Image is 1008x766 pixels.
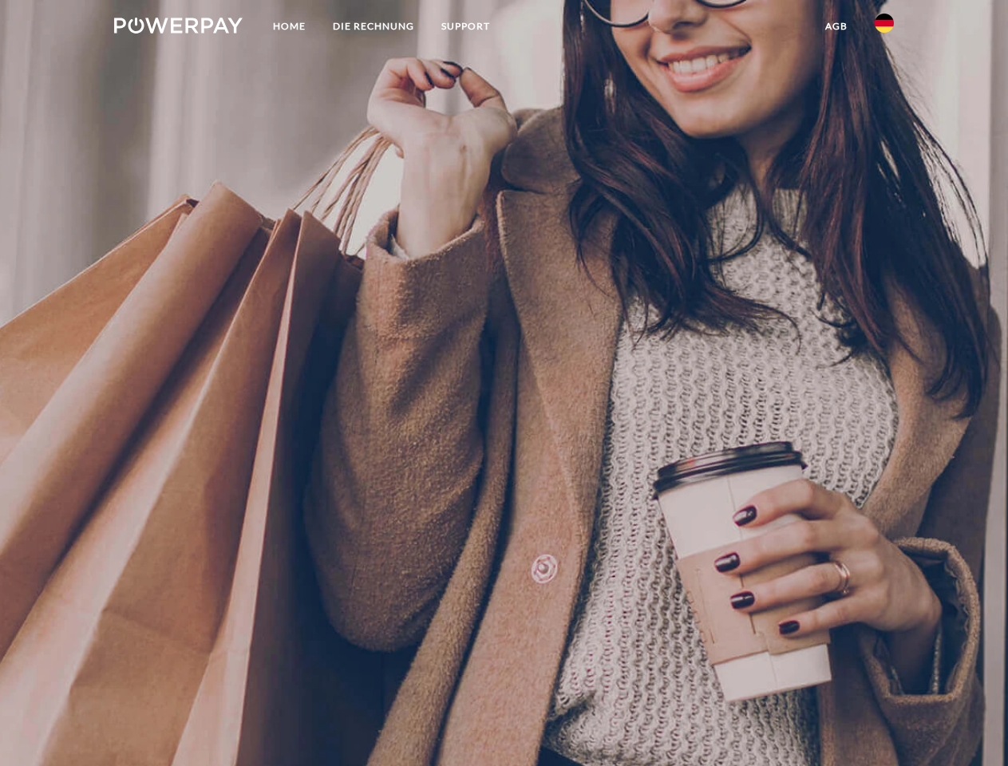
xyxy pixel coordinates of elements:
[319,12,428,41] a: DIE RECHNUNG
[259,12,319,41] a: Home
[114,18,243,34] img: logo-powerpay-white.svg
[875,14,894,33] img: de
[428,12,504,41] a: SUPPORT
[812,12,861,41] a: agb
